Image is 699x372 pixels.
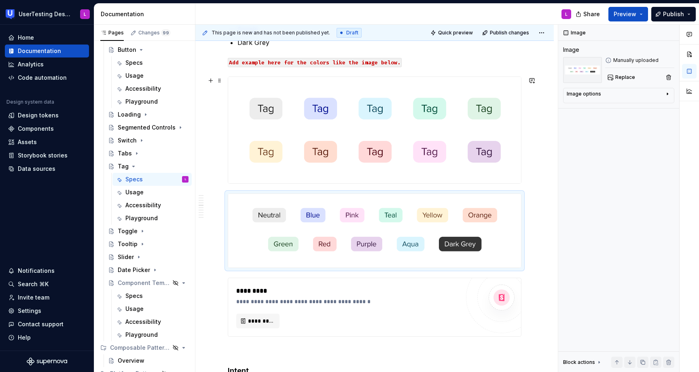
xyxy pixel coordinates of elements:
[105,238,192,251] a: Tooltip
[118,149,132,157] div: Tabs
[490,30,529,36] span: Publish changes
[112,289,192,302] a: Specs
[112,82,192,95] a: Accessibility
[118,46,136,54] div: Button
[118,357,144,365] div: Overview
[118,253,134,261] div: Slider
[118,266,150,274] div: Date Picker
[428,27,477,38] button: Quick preview
[346,30,358,36] span: Draft
[118,162,129,170] div: Tag
[18,280,49,288] div: Search ⌘K
[605,72,639,83] button: Replace
[5,45,89,57] a: Documentation
[5,304,89,317] a: Settings
[105,251,192,264] a: Slider
[125,331,158,339] div: Playground
[101,10,192,18] div: Documentation
[6,9,15,19] img: 41adf70f-fc1c-4662-8e2d-d2ab9c673b1b.png
[608,7,648,21] button: Preview
[125,305,144,313] div: Usage
[605,57,674,64] div: Manually uploaded
[18,307,41,315] div: Settings
[125,318,161,326] div: Accessibility
[97,341,192,354] div: Composable Patterns
[237,38,521,47] p: Dark Grey
[125,175,143,183] div: Specs
[125,59,143,67] div: Specs
[105,147,192,160] a: Tabs
[112,95,192,108] a: Playground
[228,77,521,183] img: 13cf6203-0352-402f-b04f-1c30d0bf3458.png
[125,201,161,209] div: Accessibility
[212,30,330,36] span: This page is new and has not been published yet.
[563,357,602,368] div: Block actions
[105,225,192,238] a: Toggle
[5,291,89,304] a: Invite team
[112,328,192,341] a: Playground
[112,199,192,212] a: Accessibility
[438,30,473,36] span: Quick preview
[228,194,521,268] img: cd34255d-bec7-4bd5-9f21-6e204d88f370.png
[5,162,89,175] a: Data sources
[565,11,568,17] div: L
[125,214,158,222] div: Playground
[84,11,86,17] div: L
[18,125,54,133] div: Components
[651,7,696,21] button: Publish
[614,10,636,18] span: Preview
[100,30,124,36] div: Pages
[563,359,595,366] div: Block actions
[5,331,89,344] button: Help
[18,138,37,146] div: Assets
[5,71,89,84] a: Code automation
[567,91,671,100] button: Image options
[563,46,579,54] div: Image
[125,292,143,300] div: Specs
[112,186,192,199] a: Usage
[18,74,67,82] div: Code automation
[105,121,192,134] a: Segmented Controls
[18,151,68,159] div: Storybook stories
[185,175,186,183] div: L
[19,10,70,18] div: UserTesting Design System
[5,264,89,277] button: Notifications
[105,134,192,147] a: Switch
[6,99,54,105] div: Design system data
[118,111,141,119] div: Loading
[112,69,192,82] a: Usage
[105,108,192,121] a: Loading
[27,357,67,366] svg: Supernova Logo
[105,276,192,289] a: Component Template
[5,149,89,162] a: Storybook stories
[125,85,161,93] div: Accessibility
[5,58,89,71] a: Analytics
[480,27,533,38] button: Publish changes
[105,43,192,56] a: Button
[18,47,61,55] div: Documentation
[18,60,44,68] div: Analytics
[118,123,176,132] div: Segmented Controls
[105,160,192,173] a: Tag
[5,278,89,291] button: Search ⌘K
[110,344,170,352] div: Composable Patterns
[118,227,138,235] div: Toggle
[5,31,89,44] a: Home
[112,315,192,328] a: Accessibility
[567,91,601,97] div: Image options
[125,72,144,80] div: Usage
[5,122,89,135] a: Components
[138,30,170,36] div: Changes
[228,58,402,67] code: Add example here for the colors like the image below.
[2,5,92,23] button: UserTesting Design SystemL
[112,212,192,225] a: Playground
[583,10,600,18] span: Share
[105,354,192,367] a: Overview
[112,302,192,315] a: Usage
[615,74,635,81] span: Replace
[563,57,602,83] img: cd34255d-bec7-4bd5-9f21-6e204d88f370.png
[5,136,89,149] a: Assets
[18,34,34,42] div: Home
[112,56,192,69] a: Specs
